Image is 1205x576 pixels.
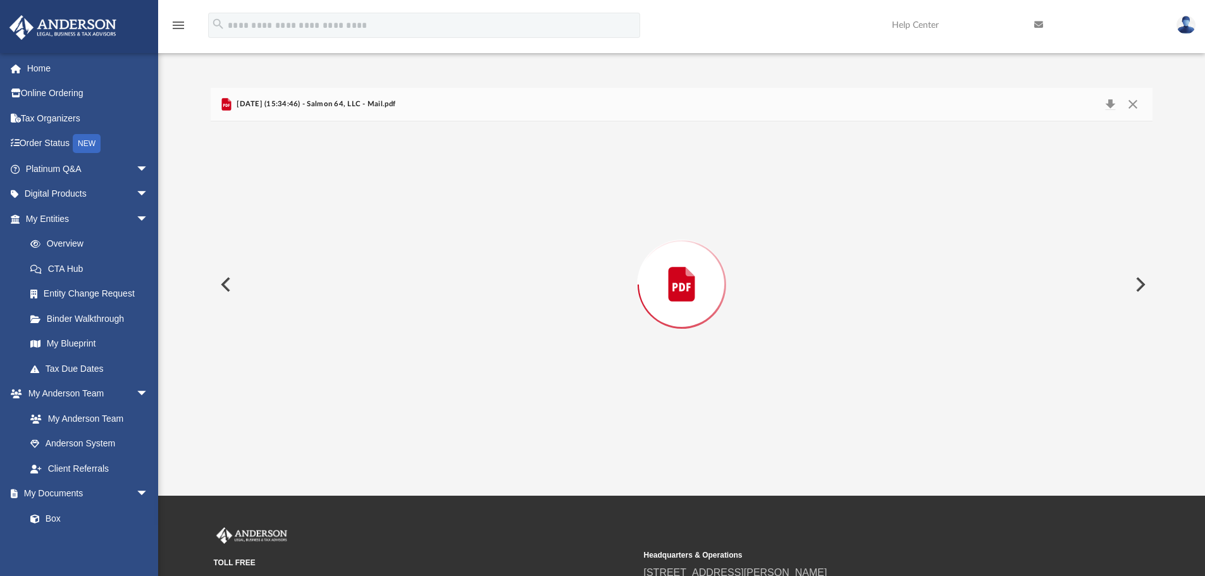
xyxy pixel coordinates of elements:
a: My Entitiesarrow_drop_down [9,206,168,231]
a: Box [18,506,155,531]
a: My Anderson Team [18,406,155,431]
span: [DATE] (15:34:46) - Salmon 64, LLC - Mail.pdf [234,99,395,110]
span: arrow_drop_down [136,206,161,232]
a: menu [171,24,186,33]
span: arrow_drop_down [136,181,161,207]
img: Anderson Advisors Platinum Portal [6,15,120,40]
button: Previous File [211,267,238,302]
img: User Pic [1177,16,1196,34]
a: Digital Productsarrow_drop_down [9,181,168,207]
a: Anderson System [18,431,161,457]
a: Overview [18,231,168,257]
a: Binder Walkthrough [18,306,168,331]
i: menu [171,18,186,33]
a: Order StatusNEW [9,131,168,157]
a: Client Referrals [18,456,161,481]
a: Tax Organizers [9,106,168,131]
span: arrow_drop_down [136,381,161,407]
a: Platinum Q&Aarrow_drop_down [9,156,168,181]
span: arrow_drop_down [136,156,161,182]
button: Next File [1125,267,1153,302]
a: My Documentsarrow_drop_down [9,481,161,506]
a: Entity Change Request [18,281,168,307]
a: Home [9,56,168,81]
a: Tax Due Dates [18,356,168,381]
a: Online Ordering [9,81,168,106]
a: My Blueprint [18,331,161,357]
small: Headquarters & Operations [644,549,1065,561]
a: My Anderson Teamarrow_drop_down [9,381,161,407]
span: arrow_drop_down [136,481,161,507]
i: search [211,17,225,31]
button: Close [1122,95,1144,113]
small: TOLL FREE [214,557,635,568]
div: Preview [211,88,1153,448]
a: Meeting Minutes [18,531,161,556]
button: Download [1099,95,1122,113]
div: NEW [73,134,101,153]
a: CTA Hub [18,256,168,281]
img: Anderson Advisors Platinum Portal [214,527,290,544]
